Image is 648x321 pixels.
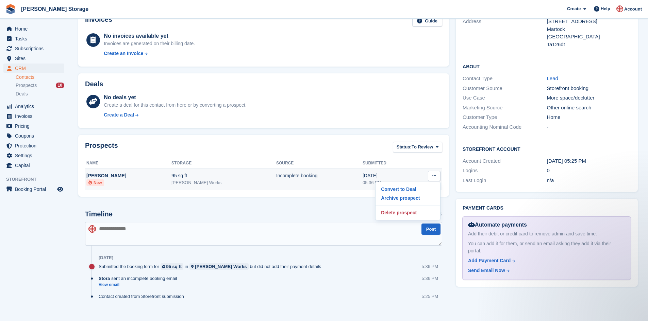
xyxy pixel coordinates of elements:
span: Account [624,6,642,13]
div: No deals yet [104,93,246,102]
a: [PERSON_NAME] Storage [18,3,91,15]
a: menu [3,54,64,63]
a: menu [3,131,64,141]
span: Invoices [15,111,56,121]
div: - [547,123,631,131]
span: Status: [397,144,412,150]
div: 10 [56,83,64,88]
span: CRM [15,64,56,73]
div: Contact Type [463,75,547,83]
span: Booking Portal [15,184,56,194]
div: Last Login [463,177,547,184]
span: Settings [15,151,56,160]
div: [PERSON_NAME] Works [171,179,276,186]
div: [DATE] 05:25 PM [547,157,631,165]
h2: Invoices [85,16,112,27]
span: Analytics [15,102,56,111]
div: Customer Type [463,113,547,121]
h2: Deals [85,80,103,88]
div: Account Created [463,157,547,165]
a: menu [3,184,64,194]
a: menu [3,44,64,53]
span: Subscriptions [15,44,56,53]
div: Accounting Nominal Code [463,123,547,131]
p: Convert to Deal [378,185,437,194]
span: Home [15,24,56,34]
a: menu [3,121,64,131]
th: Source [276,158,363,169]
div: Use Case [463,94,547,102]
img: John Baker [88,225,96,233]
a: View email [99,282,180,288]
a: Archive prospect [378,194,437,202]
span: Capital [15,161,56,170]
div: You can add it for them, or send an email asking they add it via their portal. [468,240,625,254]
div: Submitted the booking form for in but did not add their payment details [99,263,325,270]
a: Guide [412,16,442,27]
div: sent an incomplete booking email [99,275,180,282]
th: Storage [171,158,276,169]
span: Help [601,5,610,12]
span: Protection [15,141,56,150]
div: 0 [547,167,631,175]
div: Create an Invoice [104,50,143,57]
a: Lead [547,75,558,81]
li: New [86,179,104,186]
h2: Payment cards [463,206,631,211]
a: [PERSON_NAME] Works [189,263,248,270]
div: Add Payment Card [468,257,511,264]
div: Invoices are generated on their billing date. [104,40,195,47]
a: Preview store [56,185,64,193]
div: Contact created from Storefront submission [99,293,187,300]
div: [STREET_ADDRESS] [547,18,631,25]
h2: Storefront Account [463,145,631,152]
span: Storefront [6,176,68,183]
h2: About [463,63,631,70]
span: Coupons [15,131,56,141]
span: Create [567,5,581,12]
a: menu [3,24,64,34]
a: menu [3,161,64,170]
img: stora-icon-8386f47178a22dfd0bd8f6a31ec36ba5ce8667c1dd55bd0f319d3a0aa187defe.svg [5,4,16,14]
div: Marketing Source [463,104,547,112]
div: [GEOGRAPHIC_DATA] [547,33,631,41]
div: 95 sq ft [171,172,276,179]
div: [DATE] [363,172,412,179]
div: [PERSON_NAME] Works [195,263,247,270]
div: Ta126dt [547,41,631,49]
div: Customer Source [463,85,547,92]
a: Contacts [16,74,64,81]
a: Add Payment Card [468,257,622,264]
div: Address [463,18,547,48]
a: menu [3,34,64,43]
div: 95 sq ft [166,263,182,270]
div: More space/declutter [547,94,631,102]
span: Sites [15,54,56,63]
div: 05:36 PM [363,179,412,186]
span: To Review [412,144,433,150]
div: Send Email Now [468,267,505,274]
span: Tasks [15,34,56,43]
a: menu [3,64,64,73]
div: 5:36 PM [422,275,438,282]
button: Status: To Review [393,142,442,153]
span: Stora [99,275,110,282]
img: John Baker [616,5,623,12]
div: [PERSON_NAME] [86,172,171,179]
span: Deals [16,91,28,97]
button: Post [421,224,441,235]
div: Home [547,113,631,121]
a: Delete prospect [378,208,437,217]
div: Incomplete booking [276,172,363,179]
div: Automate payments [468,221,625,229]
div: Other online search [547,104,631,112]
h2: Prospects [85,142,118,154]
a: Create an Invoice [104,50,195,57]
th: Name [85,158,171,169]
span: Pricing [15,121,56,131]
a: menu [3,151,64,160]
div: Storefront booking [547,85,631,92]
h2: Timeline [85,210,113,218]
div: Add their debit or credit card to remove admin and save time. [468,230,625,237]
